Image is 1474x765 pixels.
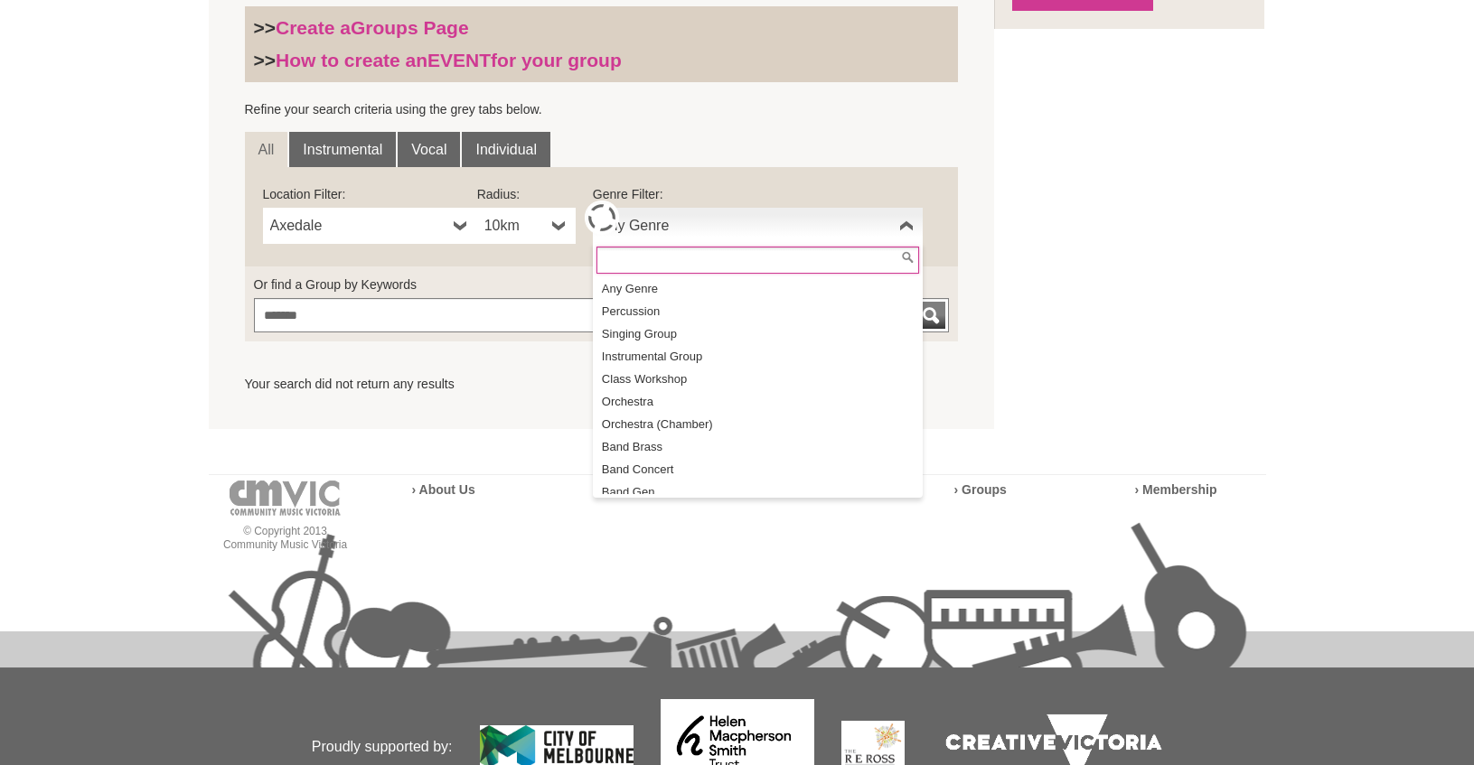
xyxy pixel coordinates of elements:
[209,525,362,552] p: © Copyright 2013 Community Music Victoria
[593,482,665,497] a: › Resources
[596,277,923,300] li: Any Genre
[477,208,576,244] a: 10km
[263,185,477,203] label: Location Filter:
[596,435,923,458] li: Band Brass
[596,368,923,390] li: Class Workshop
[254,16,950,40] h3: >>
[245,100,959,118] p: Refine your search criteria using the grey tabs below.
[276,50,622,70] a: How to create anEVENTfor your group
[398,132,460,168] a: Vocal
[245,375,959,393] ul: Your search did not return any results
[596,300,923,322] li: Percussion
[245,132,288,168] a: All
[593,185,923,203] label: Genre Filter:
[1135,482,1217,497] a: › Membership
[593,208,923,244] a: Any Genre
[477,185,576,203] label: Radius:
[600,215,892,237] span: Any Genre
[596,390,923,413] li: Orchestra
[254,49,950,72] h3: >>
[954,482,1007,497] a: › Groups
[230,480,341,516] img: cmvic-logo-footer.png
[596,413,923,435] li: Orchestra (Chamber)
[596,322,923,345] li: Singing Group
[596,480,923,503] li: Band Gen
[254,275,950,294] label: Or find a Group by Keywords
[427,50,491,70] strong: EVENT
[596,458,923,480] li: Band Concert
[270,215,446,237] span: Axedale
[351,17,469,38] strong: Groups Page
[484,215,545,237] span: 10km
[276,17,469,38] a: Create aGroups Page
[462,132,550,168] a: Individual
[412,482,475,497] a: › About Us
[596,345,923,368] li: Instrumental Group
[289,132,396,168] a: Instrumental
[263,208,477,244] a: Axedale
